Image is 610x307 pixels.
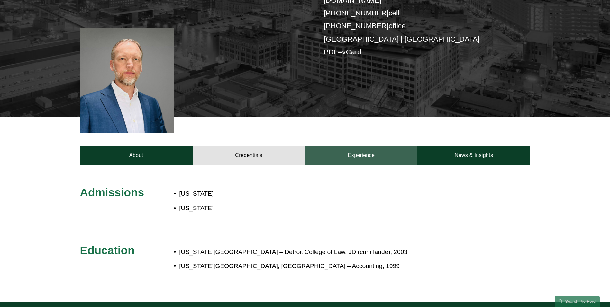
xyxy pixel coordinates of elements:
p: [US_STATE][GEOGRAPHIC_DATA] – Detroit College of Law, JD (cum laude), 2003 [179,247,474,258]
a: News & Insights [417,146,530,165]
a: [PHONE_NUMBER] [324,9,389,17]
span: Admissions [80,186,144,199]
a: [PHONE_NUMBER] [324,22,389,30]
span: Education [80,244,135,256]
p: [US_STATE][GEOGRAPHIC_DATA], [GEOGRAPHIC_DATA] – Accounting, 1999 [179,261,474,272]
a: About [80,146,193,165]
a: Credentials [193,146,305,165]
a: Experience [305,146,418,165]
p: [US_STATE] [179,203,342,214]
a: Search this site [555,296,600,307]
p: [US_STATE] [179,188,342,200]
a: vCard [342,48,361,56]
a: PDF [324,48,338,56]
